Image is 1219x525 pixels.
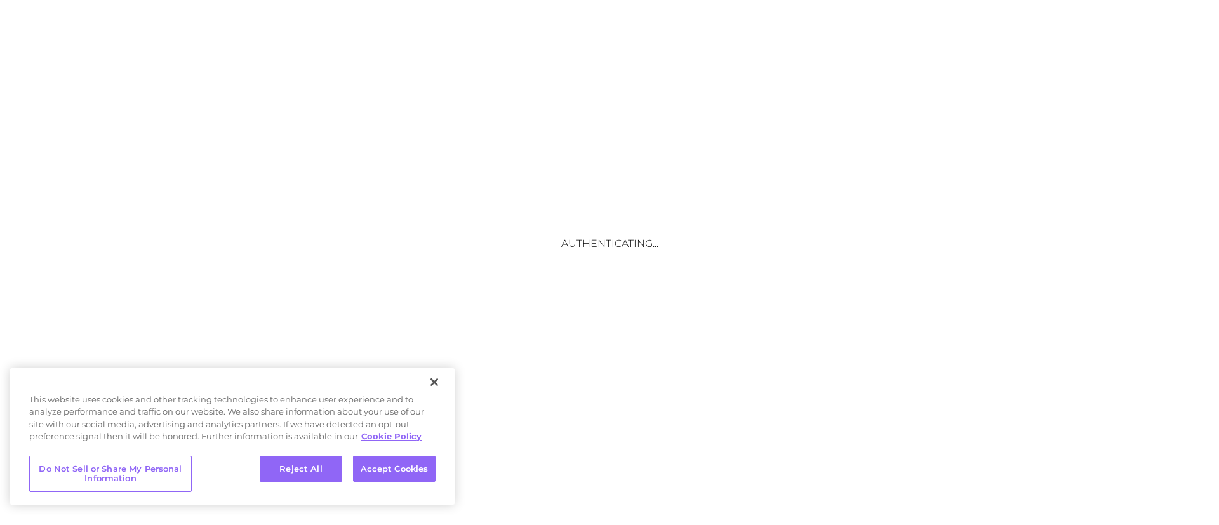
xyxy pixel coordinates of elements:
[353,456,436,482] button: Accept Cookies
[10,394,455,449] div: This website uses cookies and other tracking technologies to enhance user experience and to analy...
[361,431,422,441] a: More information about your privacy, opens in a new tab
[10,368,455,505] div: Cookie banner
[29,456,192,492] button: Do Not Sell or Share My Personal Information
[10,368,455,505] div: Privacy
[483,237,736,249] h3: Authenticating...
[420,368,448,396] button: Close
[260,456,342,482] button: Reject All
